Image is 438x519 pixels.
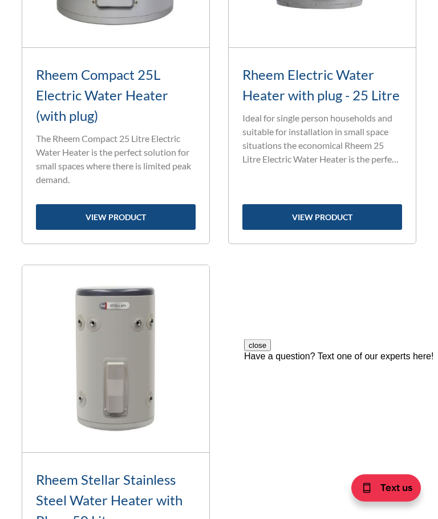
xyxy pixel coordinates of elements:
[242,65,402,106] h3: Rheem Electric Water Heater with plug - 25 Litre
[36,205,196,230] a: view product
[242,205,402,230] a: view product
[324,462,438,519] iframe: podium webchat widget bubble
[36,132,196,187] p: The Rheem Compact 25 Litre Electric Water Heater is the perfect solution for small spaces where t...
[242,112,402,167] p: Ideal for single person households and suitable for installation in small space situations the ec...
[22,266,209,453] img: Rheem Stellar Stainless Steel Water Heater with Plug - 50 Litres
[244,339,438,476] iframe: podium webchat widget prompt
[36,65,196,127] h3: Rheem Compact 25L Electric Water Heater (with plug)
